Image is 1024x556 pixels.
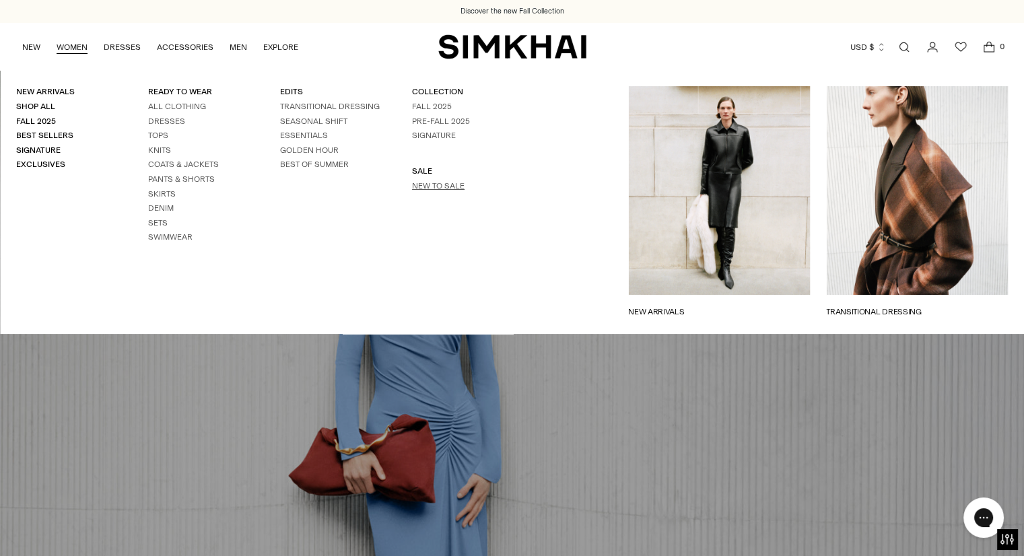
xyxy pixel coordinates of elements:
[460,6,564,17] a: Discover the new Fall Collection
[919,34,946,61] a: Go to the account page
[22,32,40,62] a: NEW
[850,32,886,62] button: USD $
[230,32,247,62] a: MEN
[957,493,1011,543] iframe: Gorgias live chat messenger
[438,34,586,60] a: SIMKHAI
[263,32,298,62] a: EXPLORE
[57,32,88,62] a: WOMEN
[976,34,1002,61] a: Open cart modal
[891,34,918,61] a: Open search modal
[157,32,213,62] a: ACCESSORIES
[996,40,1008,53] span: 0
[104,32,141,62] a: DRESSES
[947,34,974,61] a: Wishlist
